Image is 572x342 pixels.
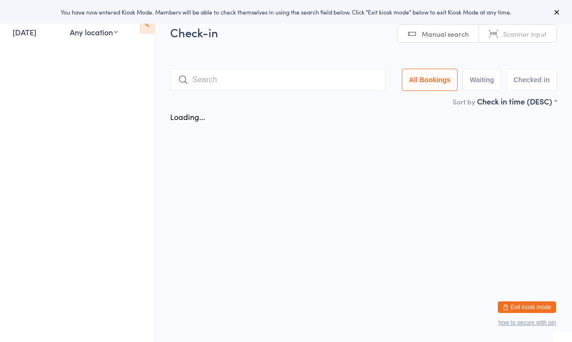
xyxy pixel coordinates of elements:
h2: Check-in [170,24,557,40]
button: how to secure with pin [498,319,556,326]
button: All Bookings [402,69,458,91]
label: Sort by [453,97,475,106]
button: Exit kiosk mode [498,301,556,313]
div: Any location [70,27,118,37]
div: You have now entered Kiosk Mode. Members will be able to check themselves in using the search fie... [16,8,556,16]
a: [DATE] [13,27,36,37]
div: Check in time (DESC) [477,96,557,106]
span: Manual search [422,29,469,39]
button: Checked in [506,69,557,91]
input: Search [170,69,386,91]
button: Waiting [462,69,501,91]
div: Loading... [170,111,205,122]
span: Scanner input [503,29,547,39]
